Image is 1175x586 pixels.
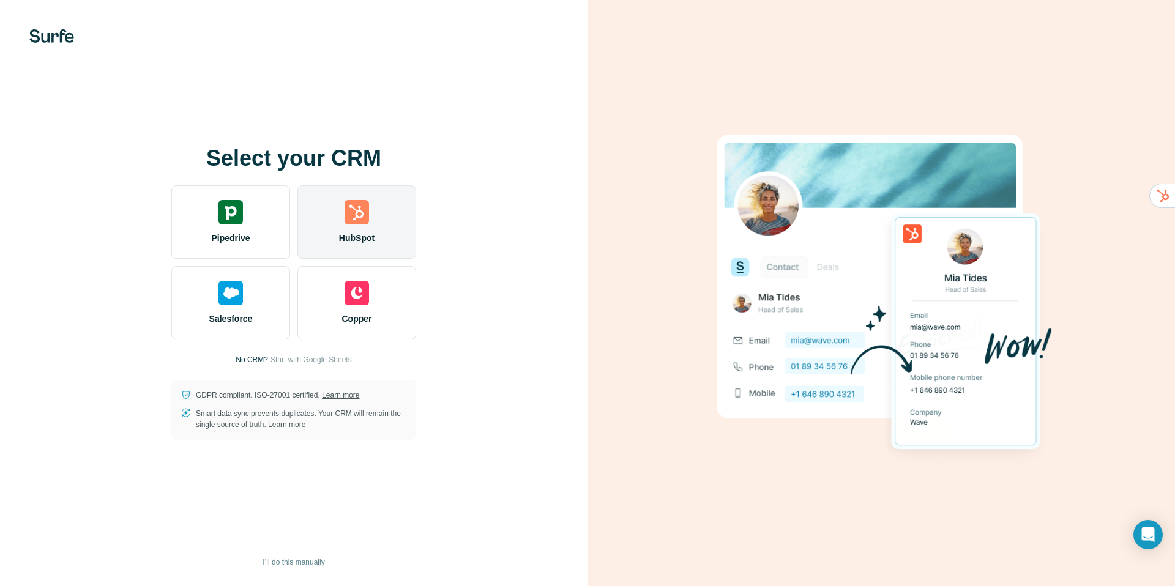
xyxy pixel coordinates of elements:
[263,557,324,568] span: I’ll do this manually
[236,354,268,365] p: No CRM?
[270,354,352,365] button: Start with Google Sheets
[218,200,243,224] img: pipedrive's logo
[342,313,372,325] span: Copper
[345,200,369,224] img: hubspot's logo
[218,281,243,305] img: salesforce's logo
[710,116,1053,470] img: HUBSPOT image
[171,146,416,171] h1: Select your CRM
[345,281,369,305] img: copper's logo
[322,391,359,399] a: Learn more
[339,232,375,244] span: HubSpot
[196,408,406,430] p: Smart data sync prevents duplicates. Your CRM will remain the single source of truth.
[254,553,333,571] button: I’ll do this manually
[209,313,253,325] span: Salesforce
[1133,520,1163,549] div: Open Intercom Messenger
[268,420,305,429] a: Learn more
[196,390,359,401] p: GDPR compliant. ISO-27001 certified.
[29,29,74,43] img: Surfe's logo
[211,232,250,244] span: Pipedrive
